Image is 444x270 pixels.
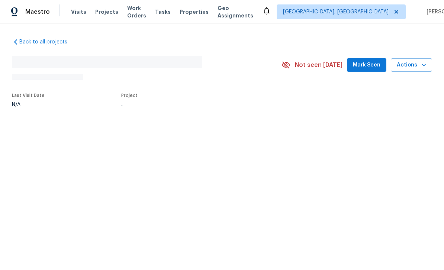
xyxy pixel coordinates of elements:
[12,102,45,107] div: N/A
[218,4,253,19] span: Geo Assignments
[283,8,389,16] span: [GEOGRAPHIC_DATA], [GEOGRAPHIC_DATA]
[12,93,45,98] span: Last Visit Date
[295,61,342,69] span: Not seen [DATE]
[180,8,209,16] span: Properties
[121,102,264,107] div: ...
[127,4,146,19] span: Work Orders
[12,38,83,46] a: Back to all projects
[155,9,171,14] span: Tasks
[353,61,380,70] span: Mark Seen
[95,8,118,16] span: Projects
[71,8,86,16] span: Visits
[121,93,138,98] span: Project
[347,58,386,72] button: Mark Seen
[25,8,50,16] span: Maestro
[391,58,432,72] button: Actions
[397,61,426,70] span: Actions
